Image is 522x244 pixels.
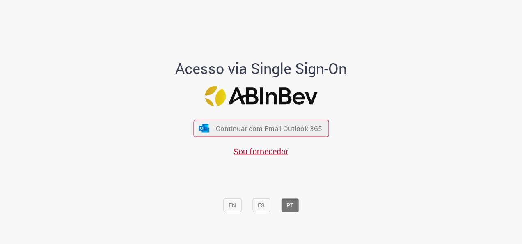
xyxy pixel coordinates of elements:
[147,60,375,76] h1: Acesso via Single Sign-On
[223,198,241,212] button: EN
[193,120,329,137] button: ícone Azure/Microsoft 360 Continuar com Email Outlook 365
[205,86,317,106] img: Logo ABInBev
[281,198,299,212] button: PT
[252,198,270,212] button: ES
[216,124,322,133] span: Continuar com Email Outlook 365
[234,145,288,157] a: Sou fornecedor
[199,124,210,132] img: ícone Azure/Microsoft 360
